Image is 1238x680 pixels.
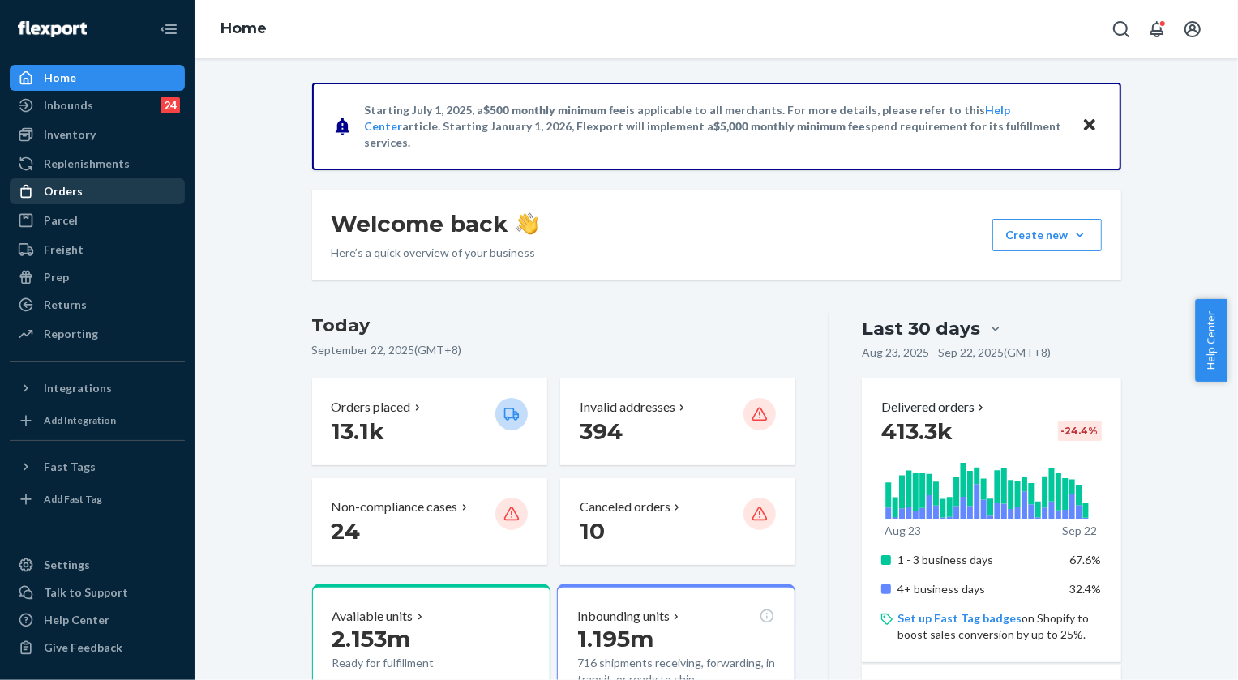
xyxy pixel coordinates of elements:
[577,625,653,652] span: 1.195m
[312,378,547,465] button: Orders placed 13.1k
[516,212,538,235] img: hand-wave emoji
[714,119,866,133] span: $5,000 monthly minimum fee
[312,313,796,339] h3: Today
[881,417,953,445] span: 413.3k
[44,413,116,427] div: Add Integration
[992,219,1102,251] button: Create new
[862,344,1051,361] p: Aug 23, 2025 - Sep 22, 2025 ( GMT+8 )
[897,611,1022,625] a: Set up Fast Tag badges
[862,316,980,341] div: Last 30 days
[10,292,185,318] a: Returns
[1062,523,1097,539] p: Sep 22
[332,498,458,516] p: Non-compliance cases
[10,207,185,233] a: Parcel
[10,92,185,118] a: Inbounds24
[44,183,83,199] div: Orders
[10,552,185,578] a: Settings
[10,607,185,633] a: Help Center
[365,102,1066,151] p: Starting July 1, 2025, a is applicable to all merchants. For more details, please refer to this a...
[44,557,90,573] div: Settings
[10,321,185,347] a: Reporting
[18,21,87,37] img: Flexport logo
[44,126,96,143] div: Inventory
[484,103,627,117] span: $500 monthly minimum fee
[897,610,1101,643] p: on Shopify to boost sales conversion by up to 25%.
[332,517,361,545] span: 24
[1079,114,1100,138] button: Close
[332,417,385,445] span: 13.1k
[44,492,102,506] div: Add Fast Tag
[44,242,84,258] div: Freight
[885,523,921,539] p: Aug 23
[312,478,547,565] button: Non-compliance cases 24
[10,375,185,401] button: Integrations
[221,19,267,37] a: Home
[10,579,185,605] a: Talk to Support
[10,454,185,480] button: Fast Tags
[10,486,185,512] a: Add Fast Tag
[580,517,605,545] span: 10
[10,635,185,661] button: Give Feedback
[44,212,78,229] div: Parcel
[208,6,280,53] ol: breadcrumbs
[44,156,130,172] div: Replenishments
[1105,13,1137,45] button: Open Search Box
[10,237,185,263] a: Freight
[1070,553,1102,567] span: 67.6%
[44,612,109,628] div: Help Center
[10,178,185,204] a: Orders
[10,122,185,148] a: Inventory
[332,398,411,417] p: Orders placed
[10,151,185,177] a: Replenishments
[332,607,413,626] p: Available units
[161,97,180,113] div: 24
[44,97,93,113] div: Inbounds
[580,417,623,445] span: 394
[10,408,185,434] a: Add Integration
[10,264,185,290] a: Prep
[881,398,987,417] button: Delivered orders
[332,655,482,671] p: Ready for fulfillment
[1141,13,1173,45] button: Open notifications
[44,380,112,396] div: Integrations
[897,581,1057,597] p: 4+ business days
[152,13,185,45] button: Close Navigation
[332,209,538,238] h1: Welcome back
[897,552,1057,568] p: 1 - 3 business days
[1195,299,1227,382] button: Help Center
[332,625,411,652] span: 2.153m
[44,70,76,86] div: Home
[1070,582,1102,596] span: 32.4%
[312,342,796,358] p: September 22, 2025 ( GMT+8 )
[10,65,185,91] a: Home
[332,245,538,261] p: Here’s a quick overview of your business
[560,478,795,565] button: Canceled orders 10
[577,607,670,626] p: Inbounding units
[44,639,122,656] div: Give Feedback
[44,269,69,285] div: Prep
[44,584,128,601] div: Talk to Support
[580,398,675,417] p: Invalid addresses
[44,326,98,342] div: Reporting
[560,378,795,465] button: Invalid addresses 394
[1058,421,1102,441] div: -24.4 %
[44,297,87,313] div: Returns
[44,459,96,475] div: Fast Tags
[1176,13,1209,45] button: Open account menu
[580,498,670,516] p: Canceled orders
